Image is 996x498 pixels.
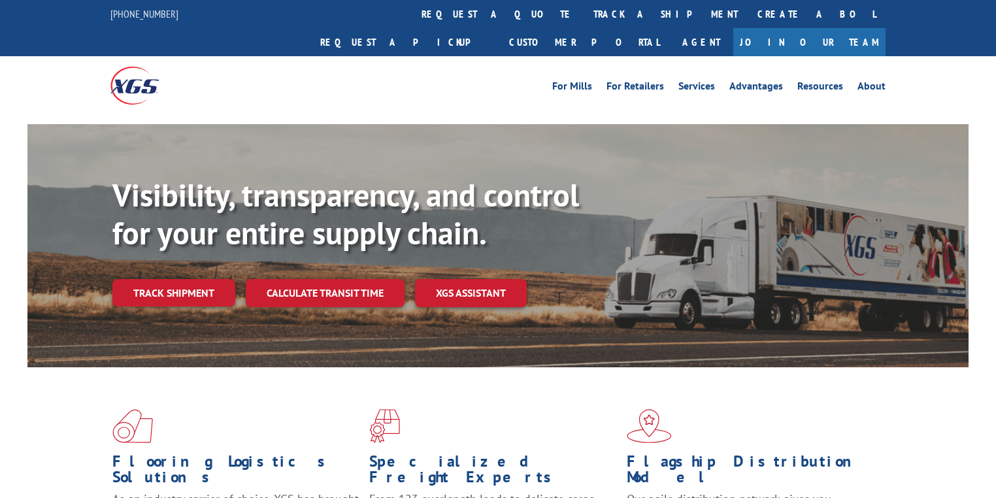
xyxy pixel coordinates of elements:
[112,409,153,443] img: xgs-icon-total-supply-chain-intelligence-red
[552,81,592,95] a: For Mills
[606,81,664,95] a: For Retailers
[857,81,886,95] a: About
[729,81,783,95] a: Advantages
[369,454,616,491] h1: Specialized Freight Experts
[112,174,579,253] b: Visibility, transparency, and control for your entire supply chain.
[627,409,672,443] img: xgs-icon-flagship-distribution-model-red
[310,28,499,56] a: Request a pickup
[415,279,527,307] a: XGS ASSISTANT
[369,409,400,443] img: xgs-icon-focused-on-flooring-red
[112,279,235,307] a: Track shipment
[678,81,715,95] a: Services
[733,28,886,56] a: Join Our Team
[246,279,405,307] a: Calculate transit time
[797,81,843,95] a: Resources
[669,28,733,56] a: Agent
[112,454,359,491] h1: Flooring Logistics Solutions
[499,28,669,56] a: Customer Portal
[627,454,874,491] h1: Flagship Distribution Model
[110,7,178,20] a: [PHONE_NUMBER]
